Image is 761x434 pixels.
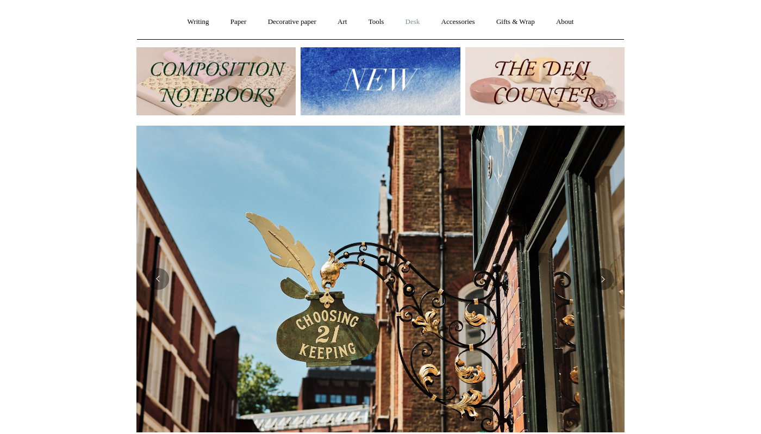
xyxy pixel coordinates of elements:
[147,268,169,290] button: Previous
[396,8,430,36] a: Desk
[592,268,614,290] button: Next
[328,8,357,36] a: Art
[432,8,485,36] a: Accessories
[178,8,219,36] a: Writing
[136,47,296,115] img: 202302 Composition ledgers.jpg__PID:69722ee6-fa44-49dd-a067-31375e5d54ec
[486,8,545,36] a: Gifts & Wrap
[465,47,625,115] img: The Deli Counter
[301,47,460,115] img: New.jpg__PID:f73bdf93-380a-4a35-bcfe-7823039498e1
[391,430,402,432] button: Page 3
[359,8,394,36] a: Tools
[359,430,370,432] button: Page 1
[258,8,326,36] a: Decorative paper
[221,8,257,36] a: Paper
[136,126,625,432] img: Copyright Choosing Keeping 20190711 LS Homepage 7.jpg__PID:4c49fdcc-9d5f-40e8-9753-f5038b35abb7
[375,430,386,432] button: Page 2
[546,8,584,36] a: About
